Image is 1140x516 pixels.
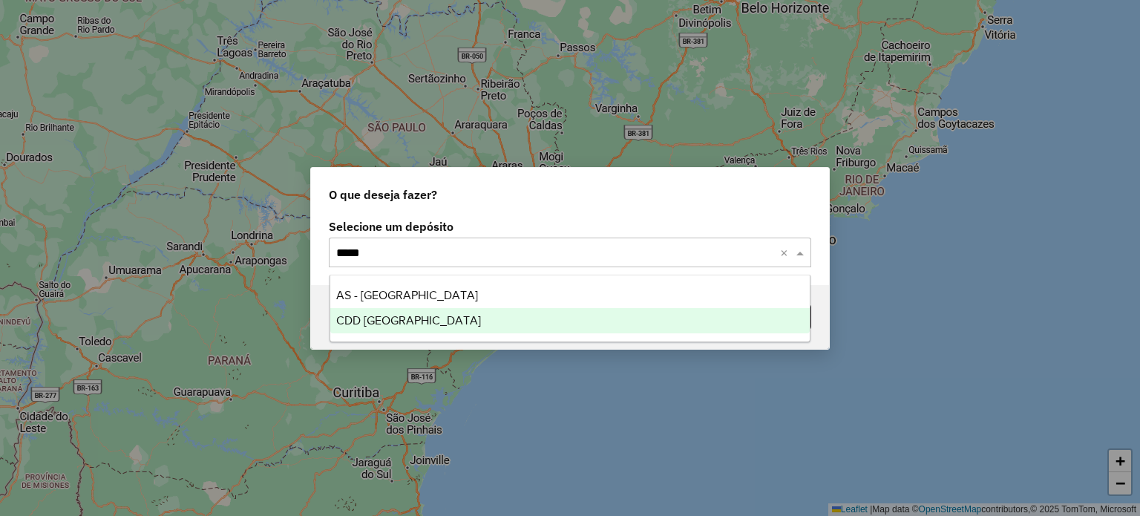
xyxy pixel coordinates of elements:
[330,275,811,342] ng-dropdown-panel: Options list
[780,244,793,261] span: Clear all
[329,186,437,203] span: O que deseja fazer?
[336,314,481,327] span: CDD [GEOGRAPHIC_DATA]
[329,218,811,235] label: Selecione um depósito
[336,289,478,301] span: AS - [GEOGRAPHIC_DATA]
